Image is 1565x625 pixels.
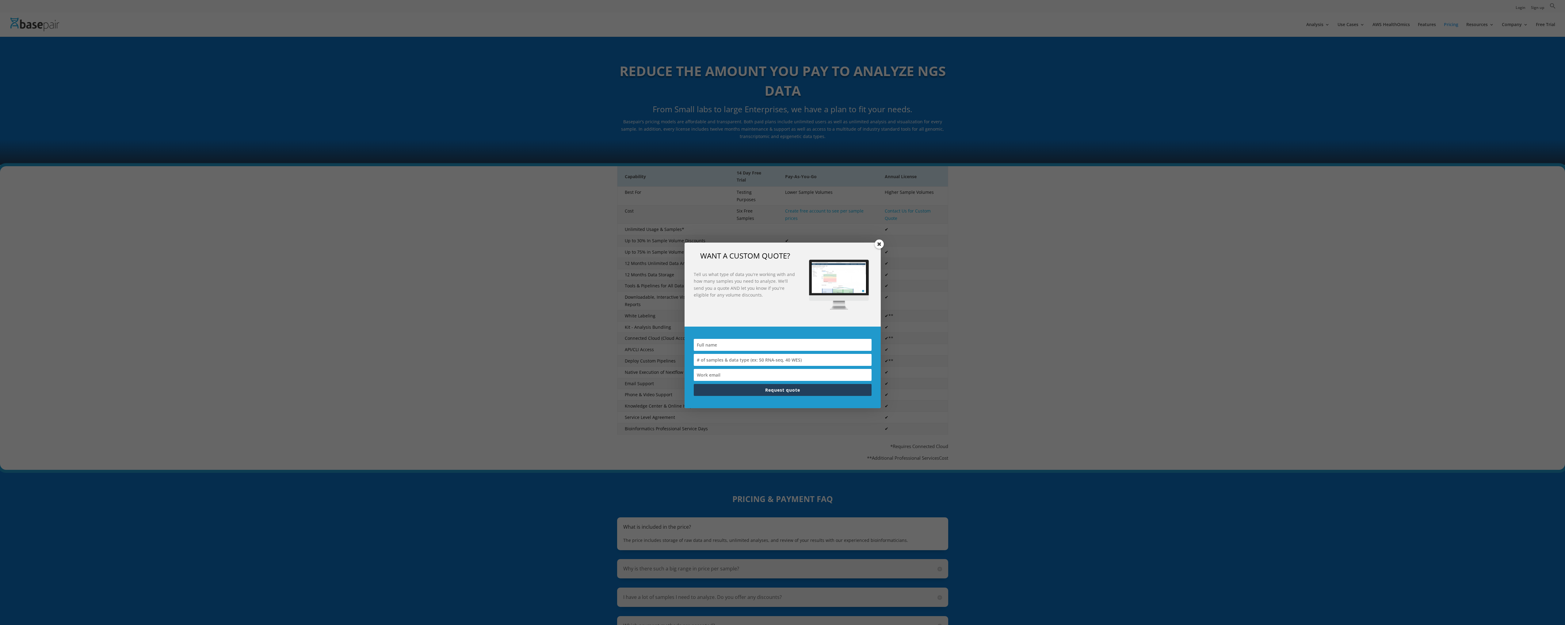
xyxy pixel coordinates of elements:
[694,271,795,298] strong: Tell us what type of data you're working with and how many samples you need to analyze. We'll sen...
[694,369,872,381] input: Work email
[694,339,872,351] input: Full name
[765,387,800,393] span: Request quote
[694,354,872,366] input: # of samples & data type (ex: 50 RNA-seq, 40 WES)
[700,251,790,261] span: WANT A CUSTOM QUOTE?
[694,384,872,396] button: Request quote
